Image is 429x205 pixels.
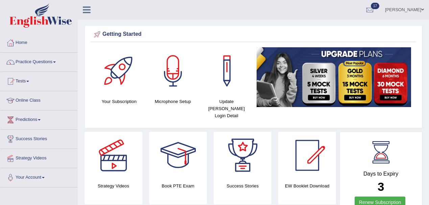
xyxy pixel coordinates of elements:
[0,53,77,70] a: Practice Questions
[149,182,207,189] h4: Book PTE Exam
[0,91,77,108] a: Online Class
[378,180,384,193] b: 3
[0,168,77,185] a: Your Account
[0,72,77,89] a: Tests
[85,182,142,189] h4: Strategy Videos
[203,98,250,119] h4: Update [PERSON_NAME] Login Detail
[0,33,77,50] a: Home
[0,110,77,127] a: Predictions
[149,98,196,105] h4: Microphone Setup
[0,130,77,147] a: Success Stories
[92,29,414,40] div: Getting Started
[278,182,336,189] h4: EW Booklet Download
[214,182,271,189] h4: Success Stories
[0,149,77,166] a: Strategy Videos
[257,47,411,107] img: small5.jpg
[96,98,143,105] h4: Your Subscription
[371,3,379,9] span: 17
[347,171,414,177] h4: Days to Expiry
